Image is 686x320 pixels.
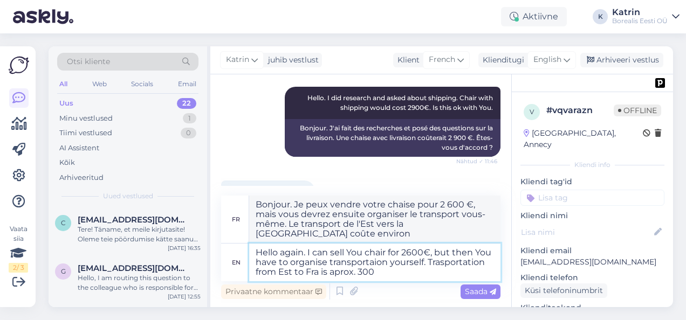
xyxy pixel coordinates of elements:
div: Socials [129,77,155,91]
div: [DATE] 16:35 [168,244,201,252]
div: Web [90,77,109,91]
div: Minu vestlused [59,113,113,124]
span: Katrin [226,54,249,66]
span: French [429,54,455,66]
div: 1 [183,113,196,124]
span: Otsi kliente [67,56,110,67]
div: Arhiveeritud [59,172,104,183]
div: 0 [181,128,196,138]
span: Uued vestlused [103,191,153,201]
div: 2 / 3 [9,263,28,273]
div: Klienditugi [478,54,524,66]
div: Aktiivne [501,7,567,26]
div: Kliendi info [520,160,664,170]
span: g [61,267,66,275]
span: Nähtud ✓ 11:46 [456,157,497,165]
img: Askly Logo [9,55,29,75]
span: gzevspero@gmail.com [78,263,190,273]
div: Tiimi vestlused [59,128,112,138]
div: Uus [59,98,73,109]
span: Saada [465,287,496,296]
p: Kliendi tag'id [520,176,664,187]
a: KatrinBorealis Eesti OÜ [612,8,680,25]
div: Hello, I am routing this question to the colleague who is responsible for this topic. The reply m... [78,273,201,293]
div: Küsi telefoninumbrit [520,283,607,298]
div: Email [176,77,198,91]
p: Kliendi telefon [520,272,664,283]
div: Borealis Eesti OÜ [612,17,668,25]
img: pd [655,78,665,88]
div: Arhiveeri vestlus [580,53,663,67]
div: juhib vestlust [264,54,319,66]
textarea: Bonjour. Je peux vendre votre chaise pour 2 600 €, mais vous devrez ensuite organiser le transpor... [249,196,500,243]
div: [DATE] 12:55 [168,293,201,301]
span: v [530,108,534,116]
span: Hello. I did research and asked about shipping. Chair with shipping would cost 2900€. Is this ok ... [307,94,495,112]
div: Klient [393,54,420,66]
p: Klienditeekond [520,302,664,314]
div: Privaatne kommentaar [221,284,326,299]
input: Lisa tag [520,190,664,206]
p: Kliendi nimi [520,210,664,221]
span: catherinecordelia.kurem@gmail.com [78,215,190,225]
div: Katrin [612,8,668,17]
div: Vaata siia [9,224,28,273]
div: en [232,253,241,272]
input: Lisa nimi [521,226,652,238]
div: All [57,77,70,91]
span: English [533,54,561,66]
div: fr [232,210,240,228]
span: c [61,219,66,227]
div: AI Assistent [59,143,99,154]
div: K [593,9,608,24]
span: Offline [614,105,661,116]
div: Kõik [59,157,75,168]
div: Bonjour. J'ai fait des recherches et posé des questions sur la livraison. Une chaise avec livrais... [285,119,500,157]
textarea: Hello again. I can sell You chair for 2600€, but then You have to organise transportaion yourself... [249,244,500,281]
div: # vqvarazn [546,104,614,117]
div: Tere! Täname, et meile kirjutasite! Oleme teie pöördumise kätte saanud ja edastame selle kolleegi... [78,225,201,244]
p: Kliendi email [520,245,664,256]
div: [GEOGRAPHIC_DATA], Annecy [524,128,643,150]
div: 22 [177,98,196,109]
p: [EMAIL_ADDRESS][DOMAIN_NAME] [520,256,664,268]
